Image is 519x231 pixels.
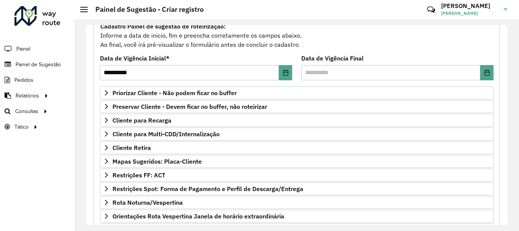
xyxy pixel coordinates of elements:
[112,158,202,164] span: Mapas Sugeridos: Placa-Cliente
[112,117,171,123] span: Cliente para Recarga
[100,155,494,168] a: Mapas Sugeridos: Placa-Cliente
[301,54,364,63] label: Data de Vigência Final
[100,54,169,63] label: Data de Vigência Inicial
[112,213,284,219] span: Orientações Rota Vespertina Janela de horário extraordinária
[16,92,39,100] span: Relatórios
[100,127,494,140] a: Cliente para Multi-CDD/Internalização
[100,182,494,195] a: Restrições Spot: Forma de Pagamento e Perfil de Descarga/Entrega
[100,86,494,99] a: Priorizar Cliente - Não podem ficar no buffer
[100,141,494,154] a: Cliente Retira
[112,186,303,192] span: Restrições Spot: Forma de Pagamento e Perfil de Descarga/Entrega
[100,196,494,209] a: Rota Noturna/Vespertina
[100,169,494,182] a: Restrições FF: ACT
[279,65,292,80] button: Choose Date
[112,172,165,178] span: Restrições FF: ACT
[112,90,237,96] span: Priorizar Cliente - Não podem ficar no buffer
[441,10,498,17] span: [PERSON_NAME]
[112,145,151,151] span: Cliente Retira
[100,100,494,113] a: Preservar Cliente - Devem ficar no buffer, não roteirizar
[441,2,498,10] h3: [PERSON_NAME]
[112,104,267,110] span: Preservar Cliente - Devem ficar no buffer, não roteirizar
[100,114,494,127] a: Cliente para Recarga
[480,65,494,80] button: Choose Date
[100,210,494,223] a: Orientações Rota Vespertina Janela de horário extraordinária
[14,123,28,131] span: Tático
[112,199,183,206] span: Rota Noturna/Vespertina
[16,45,30,53] span: Painel
[88,5,204,14] h2: Painel de Sugestão - Criar registro
[112,131,220,137] span: Cliente para Multi-CDD/Internalização
[100,22,226,30] strong: Cadastro Painel de sugestão de roteirização:
[16,61,61,69] span: Painel de Sugestão
[14,76,33,84] span: Pedidos
[423,2,439,18] a: Contato Rápido
[100,21,494,49] div: Informe a data de inicio, fim e preencha corretamente os campos abaixo. Ao final, você irá pré-vi...
[15,107,38,115] span: Consultas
